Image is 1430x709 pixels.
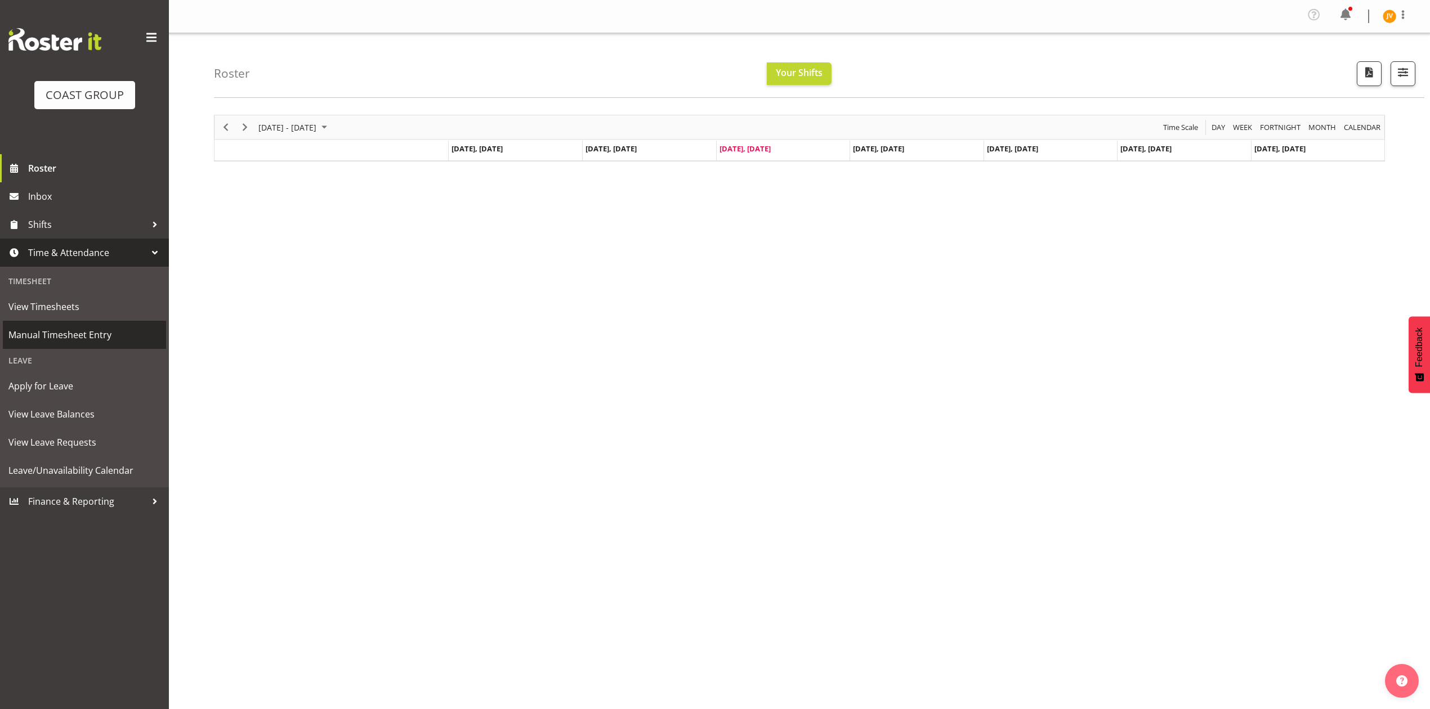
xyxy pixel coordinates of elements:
[1307,120,1338,134] button: Timeline Month
[218,120,234,134] button: Previous
[214,67,250,80] h4: Roster
[8,28,101,51] img: Rosterit website logo
[1409,316,1430,393] button: Feedback - Show survey
[586,143,637,154] span: [DATE], [DATE]
[3,456,166,484] a: Leave/Unavailability Calendar
[3,270,166,293] div: Timesheet
[238,120,253,134] button: Next
[3,293,166,321] a: View Timesheets
[214,115,1385,161] div: Timeline Week of August 27, 2025
[28,160,163,177] span: Roster
[1357,61,1382,86] button: Download a PDF of the roster according to the set date range.
[28,188,163,205] span: Inbox
[8,462,160,479] span: Leave/Unavailability Calendar
[1258,120,1303,134] button: Fortnight
[257,120,318,134] span: [DATE] - [DATE]
[853,143,904,154] span: [DATE], [DATE]
[8,378,160,394] span: Apply for Leave
[257,120,332,134] button: August 25 - 31, 2025
[1231,120,1254,134] button: Timeline Week
[8,434,160,451] span: View Leave Requests
[1162,120,1199,134] span: Time Scale
[1343,120,1382,134] span: calendar
[28,493,146,510] span: Finance & Reporting
[767,62,832,85] button: Your Shifts
[3,428,166,456] a: View Leave Requests
[1342,120,1383,134] button: Month
[216,115,235,139] div: Previous
[8,406,160,423] span: View Leave Balances
[987,143,1038,154] span: [DATE], [DATE]
[1254,143,1306,154] span: [DATE], [DATE]
[1391,61,1415,86] button: Filter Shifts
[8,326,160,343] span: Manual Timesheet Entry
[1210,120,1226,134] span: Day
[776,66,823,79] span: Your Shifts
[1210,120,1227,134] button: Timeline Day
[8,298,160,315] span: View Timesheets
[46,87,124,104] div: COAST GROUP
[1120,143,1172,154] span: [DATE], [DATE]
[3,349,166,372] div: Leave
[452,143,503,154] span: [DATE], [DATE]
[28,244,146,261] span: Time & Attendance
[235,115,254,139] div: Next
[3,400,166,428] a: View Leave Balances
[720,143,771,154] span: [DATE], [DATE]
[1307,120,1337,134] span: Month
[1396,675,1407,686] img: help-xxl-2.png
[3,321,166,349] a: Manual Timesheet Entry
[3,372,166,400] a: Apply for Leave
[1259,120,1302,134] span: Fortnight
[1232,120,1253,134] span: Week
[1161,120,1200,134] button: Time Scale
[1414,327,1424,367] span: Feedback
[28,216,146,233] span: Shifts
[1383,10,1396,23] img: jorgelina-villar11067.jpg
